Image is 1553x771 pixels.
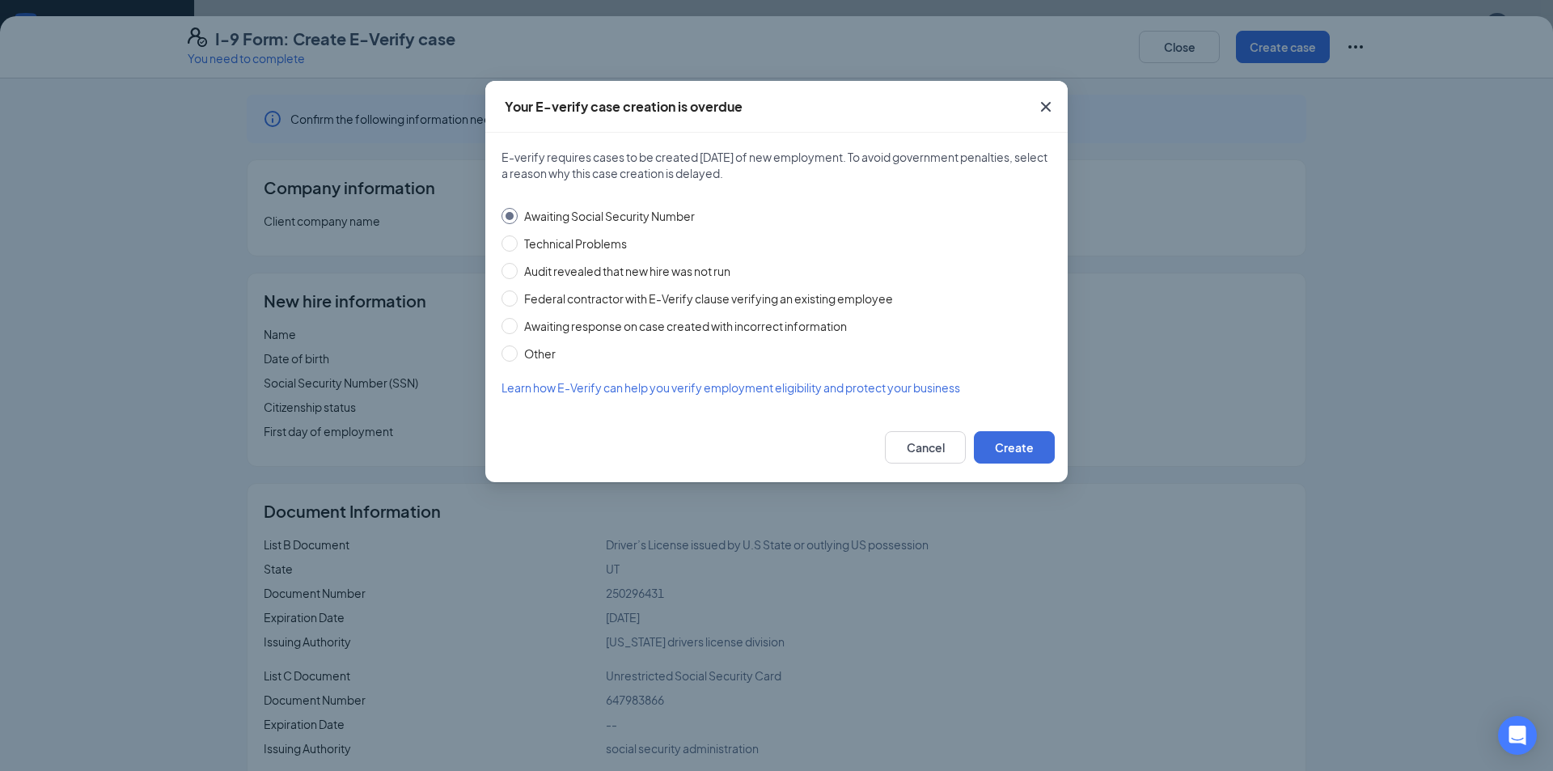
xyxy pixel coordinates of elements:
[1024,81,1068,133] button: Close
[885,431,966,464] button: Cancel
[518,235,633,252] span: Technical Problems
[518,345,562,362] span: Other
[518,262,737,280] span: Audit revealed that new hire was not run
[974,431,1055,464] button: Create
[505,98,743,116] div: Your E-verify case creation is overdue
[518,290,899,307] span: Federal contractor with E-Verify clause verifying an existing employee
[518,317,853,335] span: Awaiting response on case created with incorrect information
[1498,716,1537,755] div: Open Intercom Messenger
[1036,97,1056,116] svg: Cross
[501,379,1052,396] a: Learn how E-Verify can help you verify employment eligibility and protect your business
[501,149,1052,181] span: E-verify requires cases to be created [DATE] of new employment. To avoid government penalties, se...
[501,380,960,395] span: Learn how E-Verify can help you verify employment eligibility and protect your business
[518,207,701,225] span: Awaiting Social Security Number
